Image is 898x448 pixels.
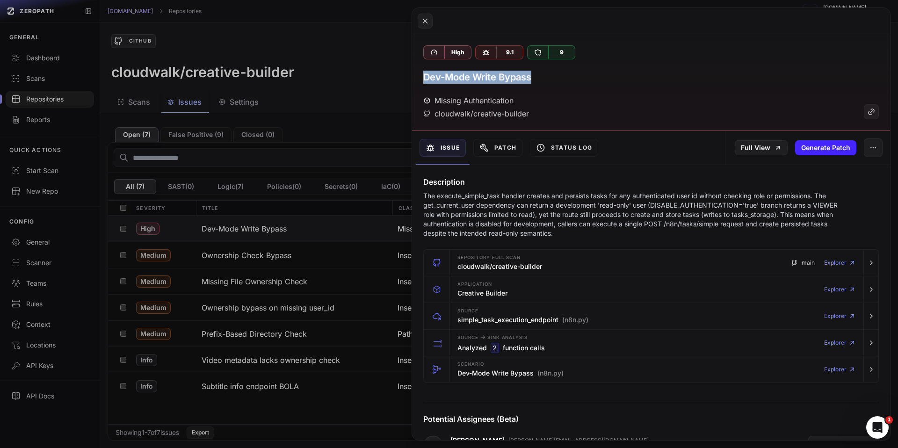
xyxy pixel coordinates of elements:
[457,362,484,367] span: Scenario
[424,276,878,303] button: Application Creative Builder Explorer
[802,259,815,267] span: main
[824,307,856,325] a: Explorer
[824,280,856,299] a: Explorer
[885,416,893,424] span: 1
[457,343,545,353] h3: Analyzed function calls
[537,369,564,378] span: (n8n.py)
[457,282,492,287] span: Application
[480,333,485,340] span: ->
[824,360,856,379] a: Explorer
[424,250,878,276] button: Repository Full scan cloudwalk/creative-builder main Explorer
[530,139,598,157] button: Status Log
[824,253,856,272] a: Explorer
[424,356,878,383] button: Scenario Dev-Mode Write Bypass (n8n.py) Explorer
[423,191,842,238] p: The execute_simple_task handler creates and persists tasks for any authenticated user id without ...
[508,437,649,444] p: [PERSON_NAME][EMAIL_ADDRESS][DOMAIN_NAME]
[423,413,879,425] h4: Potential Assignees (Beta)
[457,309,478,313] span: Source
[457,262,542,271] h3: cloudwalk/creative-builder
[424,303,878,329] button: Source simple_task_execution_endpoint (n8n.py) Explorer
[491,343,499,353] code: 2
[795,140,856,155] button: Generate Patch
[457,289,507,298] h3: Creative Builder
[424,330,878,356] button: Source -> Sink Analysis Analyzed 2 function calls Explorer
[420,139,466,157] button: Issue
[473,139,522,157] button: Patch
[562,315,588,325] span: (n8n.py)
[423,176,879,188] h4: Description
[457,315,588,325] h3: simple_task_execution_endpoint
[423,108,529,119] div: cloudwalk/creative-builder
[735,140,788,155] a: Full View
[866,416,889,439] iframe: Intercom live chat
[457,369,564,378] h3: Dev-Mode Write Bypass
[457,255,521,260] span: Repository Full scan
[457,333,528,341] span: Source Sink Analysis
[450,436,505,445] a: [PERSON_NAME]
[824,333,856,352] a: Explorer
